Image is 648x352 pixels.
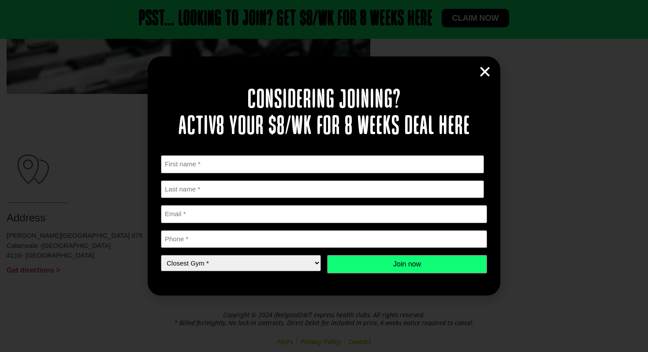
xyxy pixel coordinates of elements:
input: Email * [161,205,487,223]
input: Phone * [161,230,487,248]
input: First name * [161,155,484,173]
h2: Considering joining? Activ8 your $8/wk for 8 weeks deal here [161,87,487,140]
input: Last name * [161,180,484,198]
a: Close [478,65,492,79]
input: Join now [327,255,487,273]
